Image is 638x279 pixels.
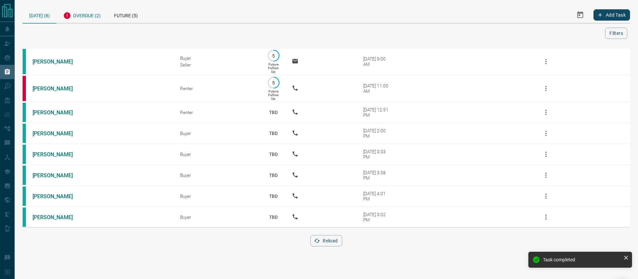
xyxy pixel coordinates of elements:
[33,59,82,65] a: [PERSON_NAME]
[33,172,82,179] a: [PERSON_NAME]
[33,85,82,92] a: [PERSON_NAME]
[265,187,282,205] p: TBD
[107,7,145,23] div: Future (5)
[180,194,255,199] div: Buyer
[265,124,282,142] p: TBD
[363,149,391,160] div: [DATE] 3:33 PM
[363,83,391,94] div: [DATE] 11:00 AM
[180,110,255,115] div: Renter
[605,28,627,39] button: Filters
[363,191,391,202] div: [DATE] 4:01 PM
[23,103,26,122] div: condos.ca
[363,128,391,139] div: [DATE] 2:00 PM
[593,9,630,21] button: Add Task
[56,7,107,23] div: Overdue (2)
[363,212,391,222] div: [DATE] 3:02 PM
[23,49,26,74] div: condos.ca
[33,151,82,158] a: [PERSON_NAME]
[363,56,391,67] div: [DATE] 9:00 AM
[363,170,391,181] div: [DATE] 3:58 PM
[363,107,391,118] div: [DATE] 12:51 PM
[180,62,255,68] div: Seller
[268,63,278,73] p: Future Follow Up
[265,166,282,184] p: TBD
[265,208,282,226] p: TBD
[310,235,342,246] button: Reload
[265,103,282,121] p: TBD
[23,208,26,227] div: condos.ca
[180,86,255,91] div: Renter
[265,145,282,163] p: TBD
[572,7,588,23] button: Select Date Range
[180,214,255,220] div: Buyer
[268,89,278,100] p: Future Follow Up
[180,131,255,136] div: Buyer
[271,53,276,58] p: 5
[271,80,276,85] p: 5
[23,145,26,164] div: condos.ca
[33,214,82,220] a: [PERSON_NAME]
[23,124,26,143] div: condos.ca
[543,257,621,262] div: Task completed
[23,187,26,206] div: condos.ca
[180,173,255,178] div: Buyer
[33,193,82,200] a: [PERSON_NAME]
[180,56,255,61] div: Buyer
[23,7,56,24] div: [DATE] (8)
[23,76,26,101] div: property.ca
[180,152,255,157] div: Buyer
[23,166,26,185] div: condos.ca
[33,130,82,137] a: [PERSON_NAME]
[33,109,82,116] a: [PERSON_NAME]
